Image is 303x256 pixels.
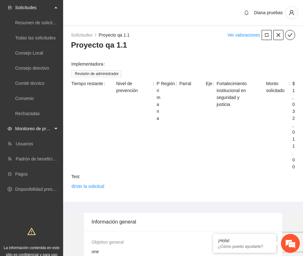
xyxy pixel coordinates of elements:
[27,227,36,236] span: warning
[241,8,252,18] button: bell
[71,61,108,67] span: Implementadora
[15,111,40,116] a: Rechazadas
[285,32,295,38] span: check
[8,126,12,131] span: eye
[3,172,120,194] textarea: Escriba su mensaje y pulse “Intro”
[179,80,205,87] span: Parral
[274,32,283,38] span: close
[116,80,157,122] span: Nivel de prevención
[16,141,33,146] a: Usuarios
[15,35,56,40] a: Todas las solicitudes
[262,30,272,40] button: retweet
[206,80,217,108] span: Eje
[218,244,271,249] p: ¿Cómo puedo ayudarte?
[99,32,130,38] a: Proyecto qa 1.1
[92,213,275,231] div: Información general
[16,156,62,161] a: Padrón de beneficiarios
[15,172,28,177] a: Pagos
[227,32,260,38] a: Ver valoraciones
[273,30,283,40] button: close
[71,40,295,50] h3: Proyecto qa 1.1
[92,240,124,245] span: Objetivo general
[15,96,34,101] a: Convenio
[15,187,69,192] a: Disponibilidad presupuestal
[71,184,76,189] span: eye
[217,80,250,108] span: Fortalecimiento institucional en seguridad y justicia
[254,10,283,15] span: Diana pruebas
[292,80,295,170] span: $1,032,011.00
[15,66,49,71] a: Consejo directivo
[92,249,99,254] span: one
[104,3,119,18] div: Minimizar ventana de chat en vivo
[71,80,108,87] span: Tiempo restante
[157,80,160,122] span: Primaria
[285,6,298,19] button: user
[37,84,87,148] span: Estamos en línea.
[15,50,43,55] a: Consejo Local
[71,70,121,77] span: Revisión de administrador
[262,32,271,38] span: retweet
[161,80,179,87] span: Región
[266,80,292,170] span: Monto solicitado
[285,30,295,40] button: check
[95,32,96,38] span: /
[15,20,86,25] a: Resumen de solicitudes por aprobar
[71,183,104,190] a: eyeVer la solicitud
[242,10,251,15] span: bell
[15,1,52,14] span: Solicitudes
[218,238,271,243] div: ¡Hola!
[71,173,295,180] span: Test
[15,81,45,86] a: Comité técnico
[15,122,52,135] span: Monitoreo de proyectos
[8,5,12,10] span: inbox
[33,32,106,40] div: Chatee con nosotros ahora
[71,32,92,38] a: Solicitudes
[286,10,298,15] span: user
